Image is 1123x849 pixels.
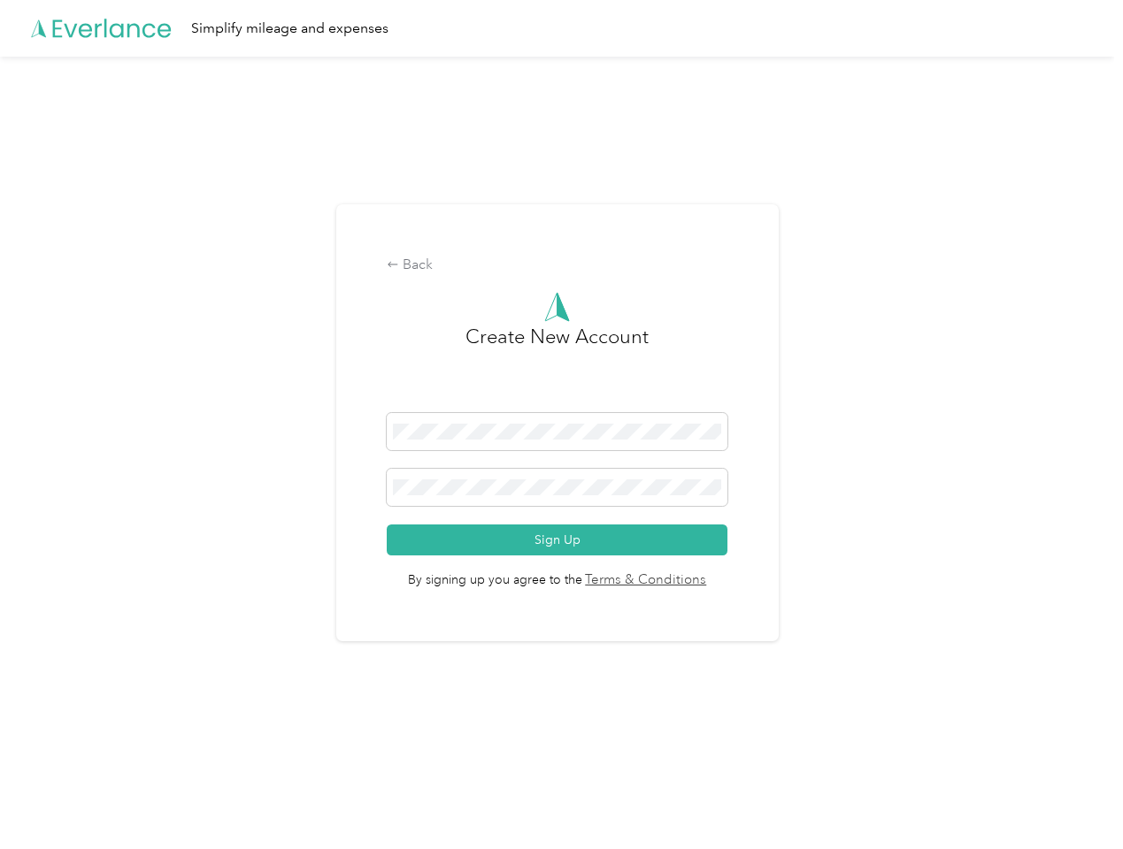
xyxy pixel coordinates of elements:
[387,255,727,276] div: Back
[387,524,727,555] button: Sign Up
[387,555,727,591] span: By signing up you agree to the
[191,18,388,40] div: Simplify mileage and expenses
[465,322,649,413] h3: Create New Account
[582,570,707,591] a: Terms & Conditions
